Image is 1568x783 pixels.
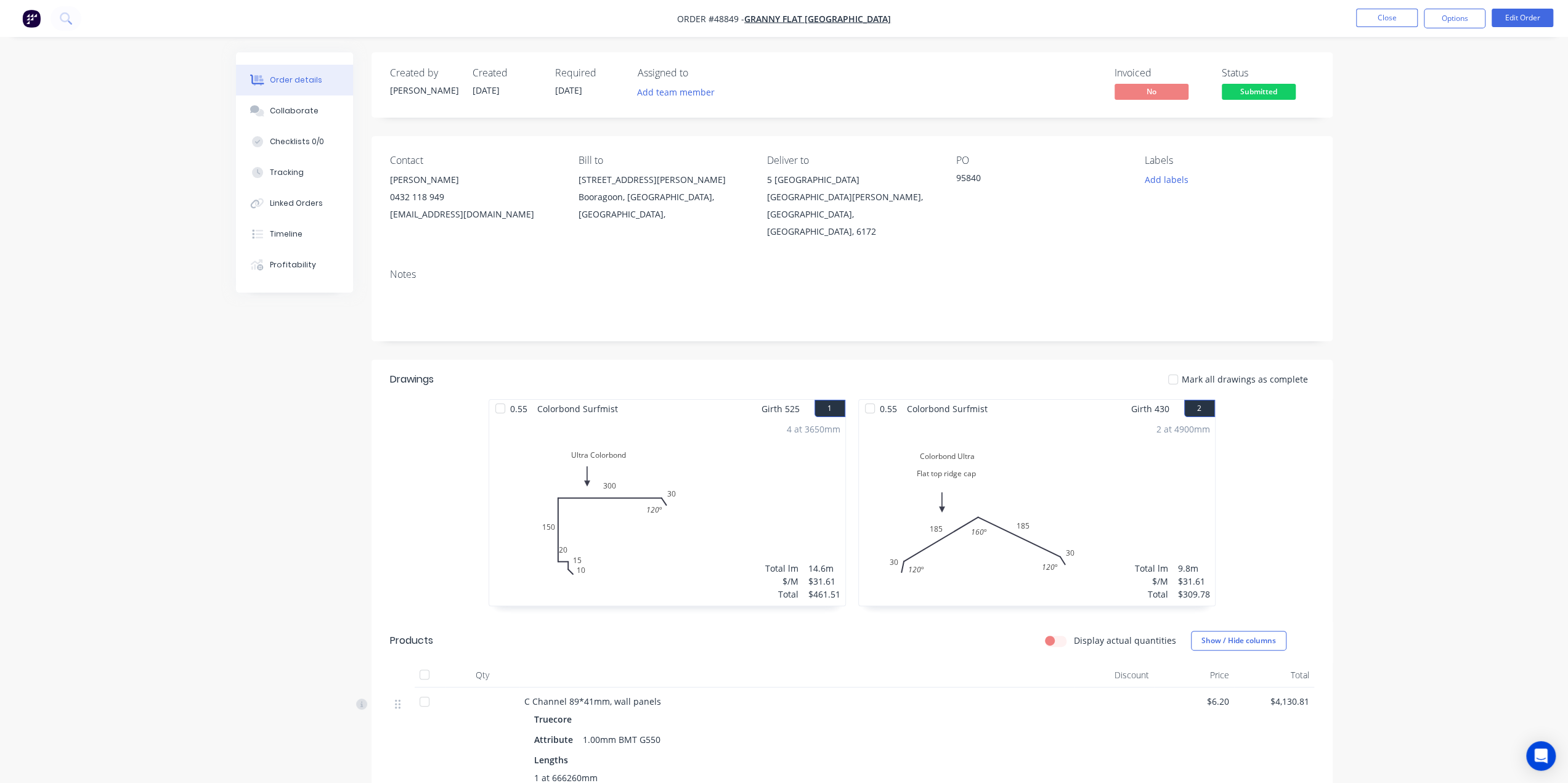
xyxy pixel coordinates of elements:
div: 9.8m [1178,562,1210,575]
div: Timeline [270,229,303,240]
span: Order #48849 - [677,13,744,25]
div: [STREET_ADDRESS][PERSON_NAME]Booragoon, [GEOGRAPHIC_DATA], [GEOGRAPHIC_DATA], [579,171,747,223]
span: [DATE] [555,84,582,96]
div: Open Intercom Messenger [1526,741,1556,771]
div: Created by [390,67,458,79]
button: Timeline [236,219,353,250]
img: Factory [22,9,41,28]
div: [GEOGRAPHIC_DATA][PERSON_NAME], [GEOGRAPHIC_DATA], [GEOGRAPHIC_DATA], 6172 [767,189,936,240]
div: Collaborate [270,105,319,116]
div: Linked Orders [270,198,323,209]
span: Girth 430 [1131,400,1169,418]
span: Colorbond Surfmist [532,400,623,418]
div: Total [1135,588,1168,601]
div: Bill to [579,155,747,166]
span: [DATE] [473,84,500,96]
div: $/M [765,575,798,588]
div: [PERSON_NAME] [390,84,458,97]
span: 0.55 [505,400,532,418]
span: $6.20 [1159,695,1229,708]
div: $31.61 [808,575,840,588]
div: $461.51 [808,588,840,601]
div: [PERSON_NAME]0432 118 949[EMAIL_ADDRESS][DOMAIN_NAME] [390,171,559,223]
button: Collaborate [236,95,353,126]
div: [PERSON_NAME] [390,171,559,189]
button: Submitted [1222,84,1296,102]
button: Add labels [1138,171,1195,188]
span: Mark all drawings as complete [1182,373,1308,386]
div: Truecore [534,710,577,728]
div: Total [1234,663,1314,688]
div: Order details [270,75,322,86]
div: Price [1154,663,1234,688]
div: Invoiced [1115,67,1207,79]
div: $309.78 [1178,588,1210,601]
label: Display actual quantities [1074,634,1176,647]
a: Granny Flat [GEOGRAPHIC_DATA] [744,13,891,25]
span: Lengths [534,753,568,766]
div: Total [765,588,798,601]
div: Assigned to [638,67,761,79]
div: Discount [1074,663,1154,688]
div: Labels [1145,155,1314,166]
div: Tracking [270,167,304,178]
button: Show / Hide columns [1191,631,1286,651]
div: [EMAIL_ADDRESS][DOMAIN_NAME] [390,206,559,223]
div: Attribute [534,731,578,749]
button: 1 [814,400,845,417]
button: Close [1356,9,1418,27]
button: Add team member [638,84,721,100]
div: 4 at 3650mm [787,423,840,436]
div: [STREET_ADDRESS][PERSON_NAME] [579,171,747,189]
button: Checklists 0/0 [236,126,353,157]
button: Linked Orders [236,188,353,219]
div: 2 at 4900mm [1156,423,1210,436]
span: Girth 525 [762,400,800,418]
div: Booragoon, [GEOGRAPHIC_DATA], [GEOGRAPHIC_DATA], [579,189,747,223]
div: Qty [445,663,519,688]
div: Status [1222,67,1314,79]
button: Tracking [236,157,353,188]
div: Contact [390,155,559,166]
div: 95840 [956,171,1110,189]
div: Deliver to [767,155,936,166]
button: Options [1424,9,1485,28]
span: Colorbond Surfmist [902,400,993,418]
button: Profitability [236,250,353,280]
div: Drawings [390,372,434,387]
div: $/M [1135,575,1168,588]
div: Products [390,633,433,648]
div: 5 [GEOGRAPHIC_DATA] [767,171,936,189]
div: 0432 118 949 [390,189,559,206]
div: 14.6m [808,562,840,575]
div: Total lm [765,562,798,575]
div: Notes [390,269,1314,280]
div: 5 [GEOGRAPHIC_DATA][GEOGRAPHIC_DATA][PERSON_NAME], [GEOGRAPHIC_DATA], [GEOGRAPHIC_DATA], 6172 [767,171,936,240]
div: $31.61 [1178,575,1210,588]
button: Order details [236,65,353,95]
div: Ultra Colorbond10152015030030120º4 at 3650mmTotal lm$/MTotal14.6m$31.61$461.51 [489,418,845,606]
span: Submitted [1222,84,1296,99]
span: No [1115,84,1188,99]
div: 1.00mm BMT G550 [578,731,665,749]
button: Edit Order [1492,9,1553,27]
div: Total lm [1135,562,1168,575]
div: Checklists 0/0 [270,136,324,147]
div: Required [555,67,623,79]
button: Add team member [630,84,721,100]
div: PO [956,155,1125,166]
div: Created [473,67,540,79]
span: C Channel 89*41mm, wall panels [524,696,661,707]
span: $4,130.81 [1239,695,1309,708]
button: 2 [1184,400,1215,417]
div: Colorbond UltraFlat top ridge cap3018518530120º160º120º2 at 4900mmTotal lm$/MTotal9.8m$31.61$309.78 [859,418,1215,606]
div: Profitability [270,259,316,270]
span: 0.55 [875,400,902,418]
